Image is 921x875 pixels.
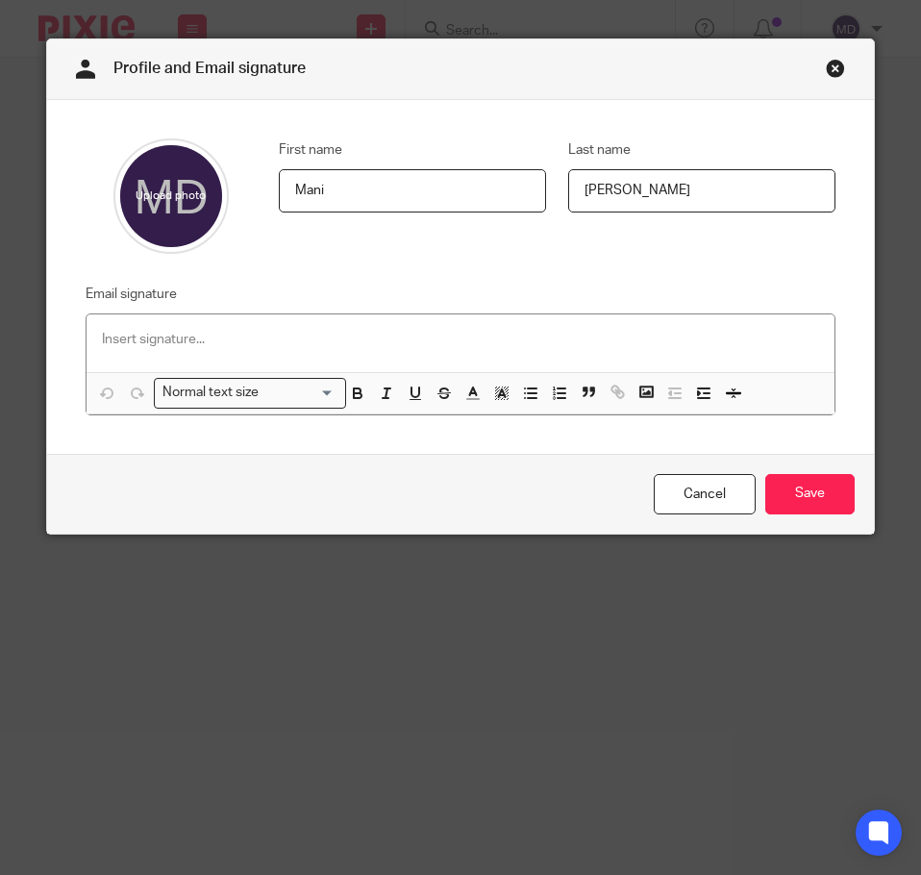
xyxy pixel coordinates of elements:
div: Search for option [154,378,346,408]
label: Email signature [86,285,177,304]
input: Search for option [265,383,335,403]
a: Cancel [654,474,756,515]
label: Last name [568,140,631,160]
input: Save [765,474,855,515]
span: Normal text size [159,383,263,403]
span: Profile and Email signature [113,61,306,76]
label: First name [279,140,342,160]
a: Close this dialog window [826,59,845,85]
